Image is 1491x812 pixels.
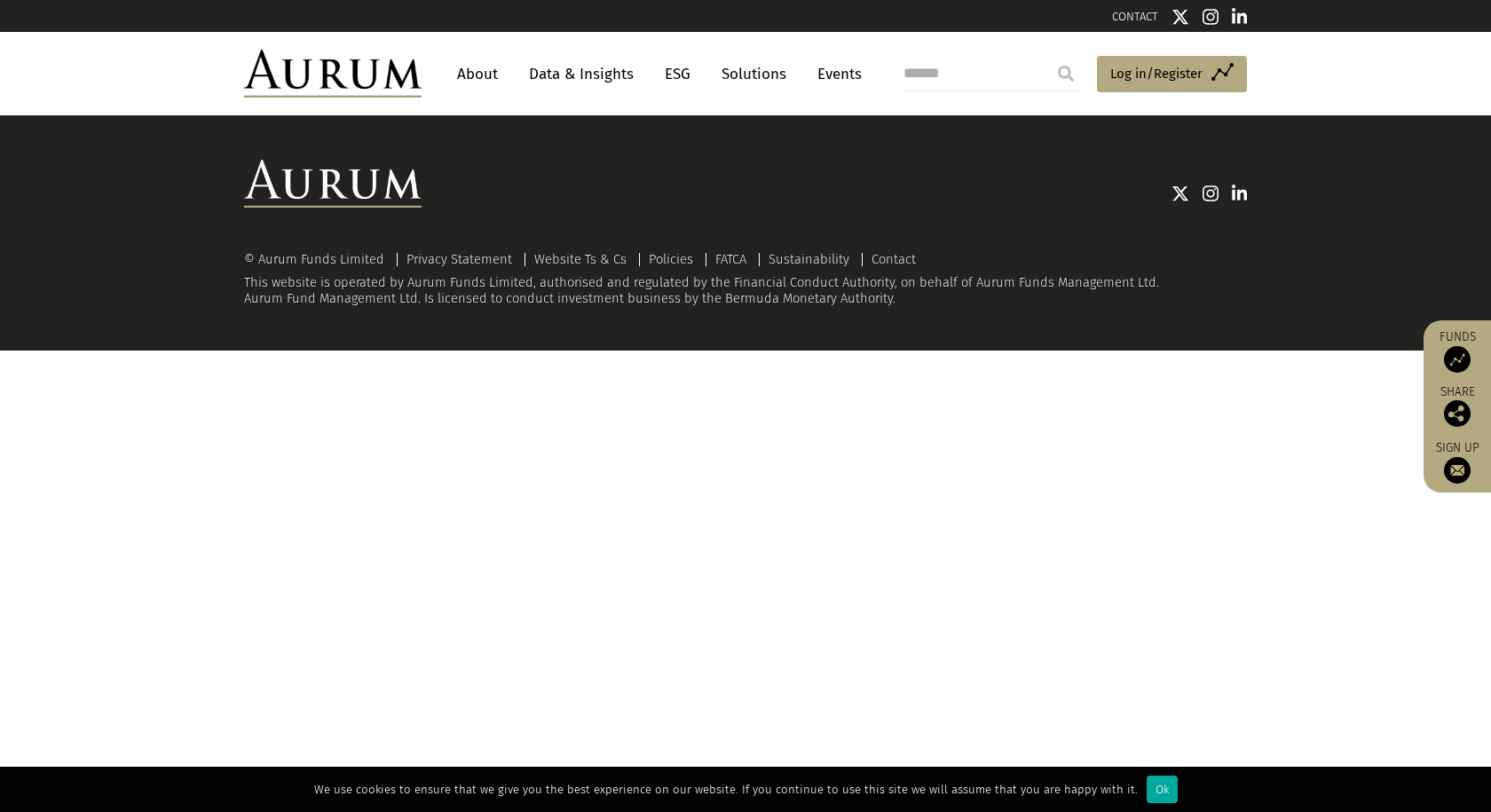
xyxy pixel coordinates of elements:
[1444,346,1471,373] img: Access Funds
[448,58,507,91] a: About
[244,160,422,208] img: Aurum Logo
[1171,8,1189,26] img: Twitter icon
[244,252,1247,306] div: This website is operated by Aurum Funds Limited, authorised and regulated by the Financial Conduc...
[534,251,627,267] a: Website Ts & Cs
[520,58,643,91] a: Data & Insights
[872,251,916,267] a: Contact
[649,251,693,267] a: Policies
[715,251,746,267] a: FATCA
[1097,56,1247,93] a: Log in/Register
[1232,8,1248,26] img: Linkedin icon
[1232,185,1248,202] img: Linkedin icon
[769,251,849,267] a: Sustainability
[809,58,862,91] a: Events
[713,58,795,91] a: Solutions
[1203,185,1219,202] img: Instagram icon
[244,253,393,266] div: © Aurum Funds Limited
[1203,8,1219,26] img: Instagram icon
[406,251,512,267] a: Privacy Statement
[1110,63,1203,84] span: Log in/Register
[244,50,422,98] img: Aurum
[1432,329,1482,373] a: Funds
[1048,56,1084,91] input: Submit
[1112,10,1158,23] a: CONTACT
[1171,185,1189,202] img: Twitter icon
[656,58,699,91] a: ESG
